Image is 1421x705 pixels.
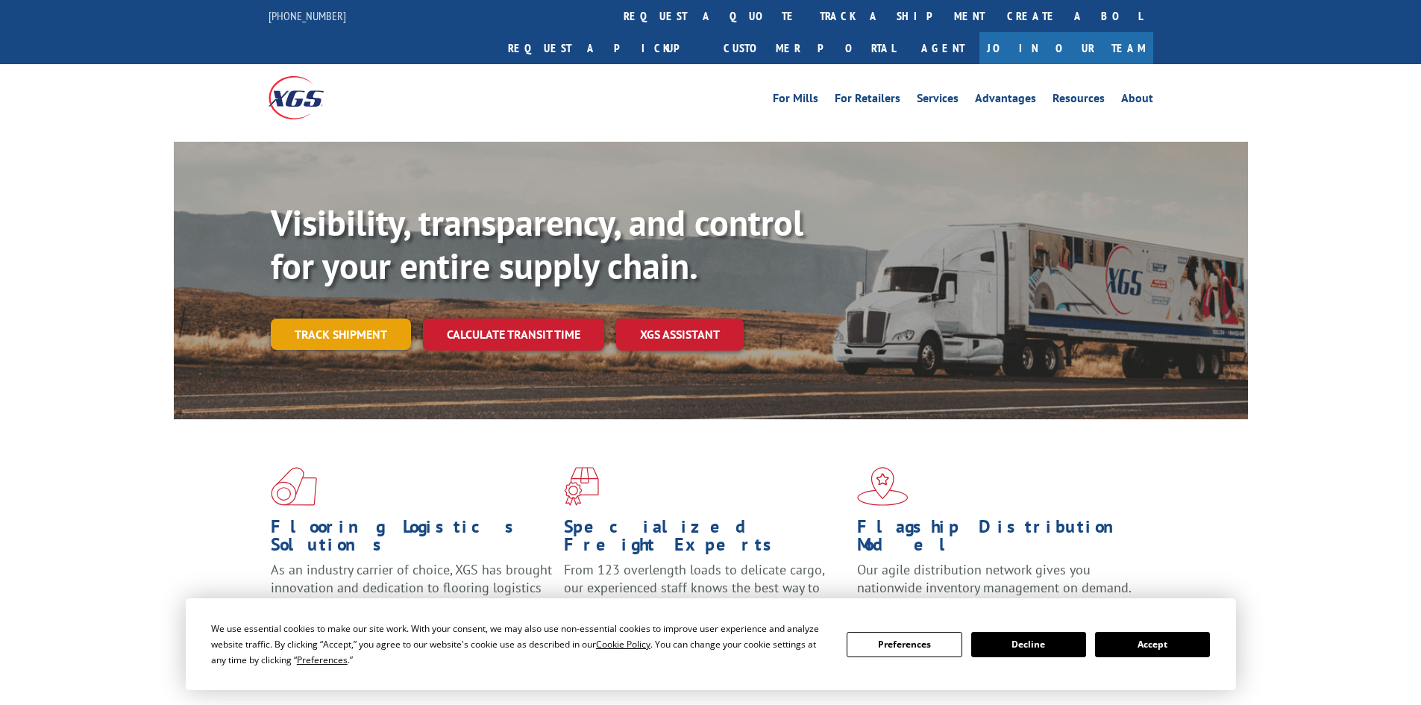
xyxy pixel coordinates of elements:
p: From 123 overlength loads to delicate cargo, our experienced staff knows the best way to move you... [564,561,846,627]
span: Cookie Policy [596,638,650,651]
a: Join Our Team [979,32,1153,64]
a: For Retailers [835,93,900,109]
h1: Specialized Freight Experts [564,518,846,561]
h1: Flooring Logistics Solutions [271,518,553,561]
img: xgs-icon-total-supply-chain-intelligence-red [271,467,317,506]
a: Services [917,93,959,109]
a: Request a pickup [497,32,712,64]
a: [PHONE_NUMBER] [269,8,346,23]
div: Cookie Consent Prompt [186,598,1236,690]
span: Preferences [297,654,348,666]
span: As an industry carrier of choice, XGS has brought innovation and dedication to flooring logistics... [271,561,552,614]
a: XGS ASSISTANT [616,319,744,351]
a: Advantages [975,93,1036,109]
a: Agent [906,32,979,64]
a: Resources [1053,93,1105,109]
button: Accept [1095,632,1210,657]
button: Decline [971,632,1086,657]
span: Our agile distribution network gives you nationwide inventory management on demand. [857,561,1132,596]
button: Preferences [847,632,962,657]
div: We use essential cookies to make our site work. With your consent, we may also use non-essential ... [211,621,829,668]
a: Calculate transit time [423,319,604,351]
a: Customer Portal [712,32,906,64]
h1: Flagship Distribution Model [857,518,1139,561]
img: xgs-icon-focused-on-flooring-red [564,467,599,506]
img: xgs-icon-flagship-distribution-model-red [857,467,909,506]
b: Visibility, transparency, and control for your entire supply chain. [271,199,803,289]
a: Track shipment [271,319,411,350]
a: For Mills [773,93,818,109]
a: About [1121,93,1153,109]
